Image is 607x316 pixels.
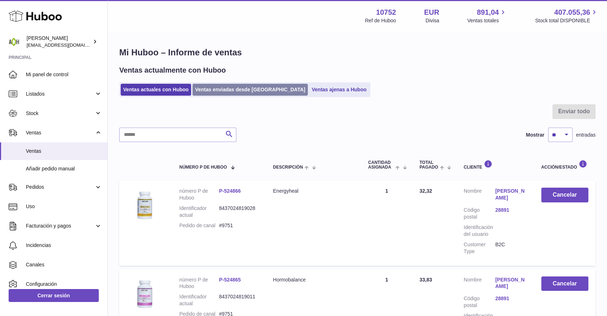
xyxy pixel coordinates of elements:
[495,295,527,302] a: 28891
[309,84,369,96] a: Ventas ajenas a Huboo
[26,223,94,229] span: Facturación y pagos
[179,205,219,219] dt: Identificador actual
[535,8,598,24] a: 407.055,36 Stock total DISPONIBLE
[424,8,439,17] strong: EUR
[541,276,589,291] button: Cancelar
[467,17,507,24] span: Ventas totales
[179,165,227,170] span: número P de Huboo
[464,160,527,170] div: Cliente
[361,180,412,265] td: 1
[420,277,432,283] span: 33,83
[420,188,432,194] span: 32,32
[541,188,589,202] button: Cancelar
[376,8,396,17] strong: 10752
[464,276,495,292] dt: Nombre
[119,65,226,75] h2: Ventas actualmente con Huboo
[126,276,162,312] img: 107521706523581.jpg
[9,289,99,302] a: Cerrar sesión
[477,8,499,17] span: 891,04
[193,84,308,96] a: Ventas enviadas desde [GEOGRAPHIC_DATA]
[179,222,219,229] dt: Pedido de canal
[26,203,102,210] span: Uso
[495,188,527,201] a: [PERSON_NAME]
[219,277,241,283] a: P-524865
[273,188,354,194] div: Energyheal
[26,71,102,78] span: Mi panel de control
[464,188,495,203] dt: Nombre
[26,129,94,136] span: Ventas
[26,281,102,288] span: Configuración
[495,241,527,255] dd: B2C
[121,84,191,96] a: Ventas actuales con Huboo
[26,184,94,191] span: Pedidos
[179,293,219,307] dt: Identificador actual
[26,165,102,172] span: Añadir pedido manual
[179,276,219,290] dt: número P de Huboo
[368,160,394,170] span: Cantidad ASIGNADA
[26,148,102,155] span: Ventas
[119,47,596,58] h1: Mi Huboo – Informe de ventas
[554,8,590,17] span: 407.055,36
[464,295,495,309] dt: Código postal
[179,188,219,201] dt: número P de Huboo
[464,224,495,238] dt: Identificación del usuario
[219,188,241,194] a: P-524866
[27,35,91,49] div: [PERSON_NAME]
[576,132,596,138] span: entradas
[541,160,589,170] div: Acción/Estado
[526,132,544,138] label: Mostrar
[273,276,354,283] div: Hormobalance
[365,17,396,24] div: Ref de Huboo
[464,207,495,220] dt: Código postal
[219,205,259,219] dd: 8437024819028
[219,293,259,307] dd: 8437024819011
[26,91,94,97] span: Listados
[26,261,102,268] span: Canales
[420,160,438,170] span: Total pagado
[464,241,495,255] dt: Customer Type
[126,188,162,224] img: 107521706523525.jpg
[26,110,94,117] span: Stock
[273,165,303,170] span: Descripción
[26,242,102,249] span: Incidencias
[219,222,259,229] dd: #9751
[467,8,507,24] a: 891,04 Ventas totales
[9,36,19,47] img: info@adaptohealue.com
[27,42,106,48] span: [EMAIL_ADDRESS][DOMAIN_NAME]
[535,17,598,24] span: Stock total DISPONIBLE
[495,276,527,290] a: [PERSON_NAME]
[495,207,527,214] a: 28891
[426,17,439,24] div: Divisa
